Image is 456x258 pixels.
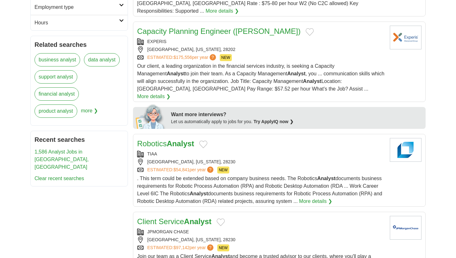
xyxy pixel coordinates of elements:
a: Hours [31,15,128,30]
a: business analyst [35,53,80,66]
strong: Analyst [287,71,306,76]
a: ESTIMATED:$175,556per year? [147,54,217,61]
img: Experis logo [390,26,421,49]
button: Add to favorite jobs [199,141,207,148]
strong: Analyst [184,217,212,226]
strong: Analyst [317,176,336,181]
span: Our client, a leading organization in the financial services industry, is seeking a Capacity Mana... [137,63,384,91]
a: More details ❯ [137,93,170,100]
span: $54,841 [174,167,190,172]
h2: Recent searches [35,135,124,144]
h2: Employment type [35,3,119,11]
button: Add to favorite jobs [217,218,225,226]
span: $97,142 [174,245,190,250]
a: ESTIMATED:$54,841per year? [147,167,215,173]
a: 1,586 Analyst Jobs in [GEOGRAPHIC_DATA], [GEOGRAPHIC_DATA] [35,149,89,170]
div: [GEOGRAPHIC_DATA], [US_STATE], 28202 [137,46,385,53]
h2: Hours [35,19,119,27]
span: NEW [217,167,229,173]
img: apply-iq-scientist.png [136,104,166,129]
strong: Analyst [167,139,194,148]
span: more ❯ [81,104,98,122]
a: EXPERIS [147,39,167,44]
a: More details ❯ [206,7,239,15]
strong: Analyst [303,79,321,84]
strong: Analyst [167,71,185,76]
span: NEW [217,244,229,251]
span: ? [210,54,216,60]
img: TIAA logo [390,138,421,162]
a: RoboticsAnalyst [137,139,194,148]
span: ? [207,244,213,251]
a: Client ServiceAnalyst [137,217,212,226]
div: [GEOGRAPHIC_DATA], [US_STATE], 28230 [137,159,385,165]
h2: Related searches [35,40,124,49]
span: NEW [220,54,232,61]
div: Let us automatically apply to jobs for you. [171,118,422,125]
span: ? [207,167,213,173]
a: data analyst [84,53,119,66]
button: Add to favorite jobs [306,28,314,36]
a: ESTIMATED:$97,142per year? [147,244,215,251]
a: TIAA [147,151,157,156]
a: More details ❯ [299,198,332,205]
a: financial analyst [35,87,79,101]
a: product analyst [35,104,77,118]
span: . This term could be extended based on company business needs. The Robotics documents business re... [137,176,382,204]
div: Want more interviews? [171,111,422,118]
a: Try ApplyIQ now ❯ [254,119,294,124]
a: Clear recent searches [35,176,84,181]
strong: Analyst [190,191,208,196]
div: [GEOGRAPHIC_DATA], [US_STATE], 28230 [137,236,385,243]
a: Capacity Planning Engineer ([PERSON_NAME]) [137,27,301,35]
img: JPMorgan Chase logo [390,216,421,240]
a: JPMORGAN CHASE [147,229,189,234]
a: support analyst [35,70,77,84]
span: $175,556 [174,55,192,60]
